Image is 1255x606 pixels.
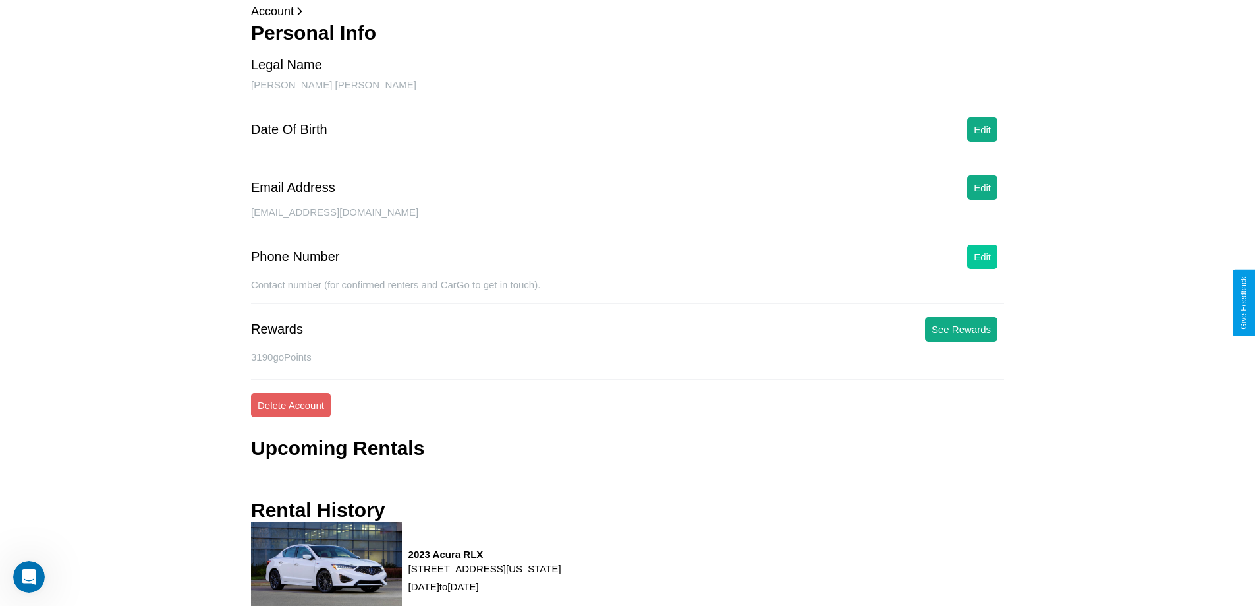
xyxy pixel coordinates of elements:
h3: Upcoming Rentals [251,437,424,460]
button: Edit [967,175,997,200]
div: [PERSON_NAME] [PERSON_NAME] [251,79,1004,104]
div: Phone Number [251,249,340,264]
button: Edit [967,245,997,269]
h3: Personal Info [251,22,1004,44]
p: 3190 goPoints [251,348,1004,366]
div: Legal Name [251,57,322,73]
h3: 2023 Acura RLX [408,549,561,560]
div: Give Feedback [1239,276,1248,330]
button: Delete Account [251,393,331,417]
div: [EMAIL_ADDRESS][DOMAIN_NAME] [251,206,1004,231]
p: [STREET_ADDRESS][US_STATE] [408,560,561,578]
button: Edit [967,117,997,142]
button: See Rewards [925,317,997,342]
p: [DATE] to [DATE] [408,578,561,595]
h3: Rental History [251,499,385,522]
div: Contact number (for confirmed renters and CarGo to get in touch). [251,279,1004,304]
iframe: Intercom live chat [13,561,45,593]
div: Email Address [251,180,335,195]
div: Date Of Birth [251,122,327,137]
div: Rewards [251,322,303,337]
p: Account [251,1,1004,22]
